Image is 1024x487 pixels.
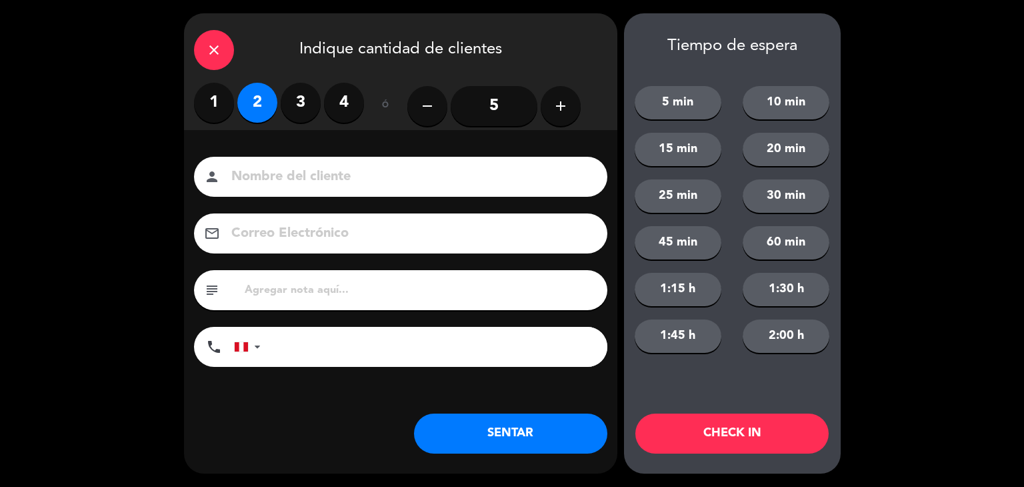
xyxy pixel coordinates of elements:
[230,222,590,246] input: Correo Electrónico
[414,414,607,454] button: SENTAR
[553,98,569,114] i: add
[743,86,829,119] button: 10 min
[204,225,220,241] i: email
[635,179,721,213] button: 25 min
[624,37,841,56] div: Tiempo de espera
[243,281,597,300] input: Agregar nota aquí...
[743,273,829,306] button: 1:30 h
[194,83,234,123] label: 1
[206,42,222,58] i: close
[324,83,364,123] label: 4
[635,320,721,353] button: 1:45 h
[206,339,222,355] i: phone
[743,133,829,166] button: 20 min
[635,226,721,260] button: 45 min
[230,165,590,189] input: Nombre del cliente
[743,226,829,260] button: 60 min
[743,320,829,353] button: 2:00 h
[541,86,581,126] button: add
[635,86,721,119] button: 5 min
[635,273,721,306] button: 1:15 h
[419,98,435,114] i: remove
[237,83,277,123] label: 2
[204,282,220,298] i: subject
[235,328,265,366] div: Peru (Perú): +51
[281,83,321,123] label: 3
[364,83,407,129] div: ó
[635,133,721,166] button: 15 min
[204,169,220,185] i: person
[635,414,829,454] button: CHECK IN
[743,179,829,213] button: 30 min
[407,86,447,126] button: remove
[184,13,617,83] div: Indique cantidad de clientes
